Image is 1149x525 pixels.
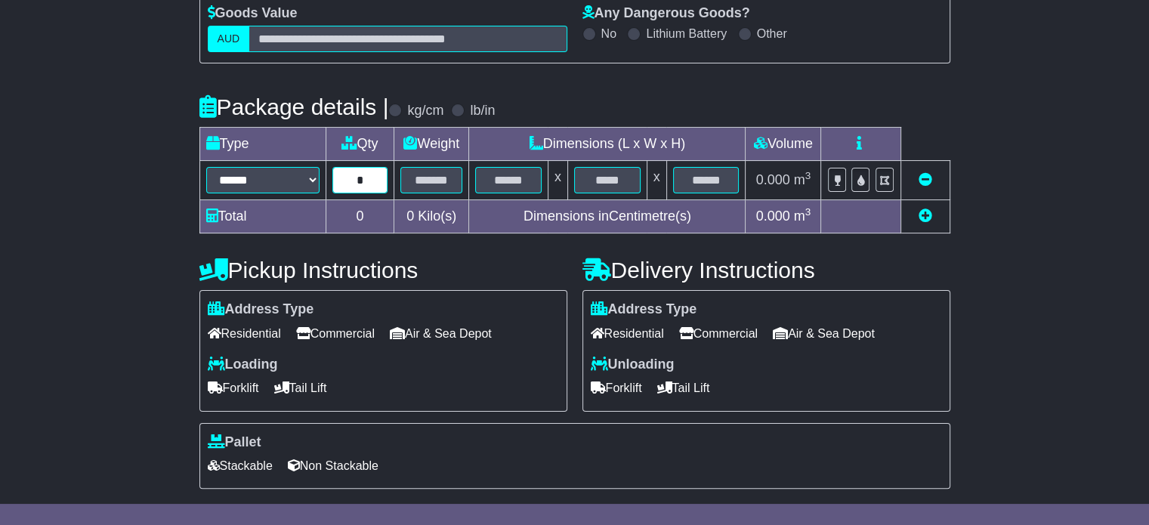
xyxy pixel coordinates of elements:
[756,208,790,224] span: 0.000
[679,322,758,345] span: Commercial
[199,128,326,161] td: Type
[794,172,811,187] span: m
[582,258,950,283] h4: Delivery Instructions
[601,26,616,41] label: No
[390,322,492,345] span: Air & Sea Depot
[647,161,666,200] td: x
[208,434,261,451] label: Pallet
[919,172,932,187] a: Remove this item
[199,258,567,283] h4: Pickup Instructions
[208,454,273,477] span: Stackable
[773,322,875,345] span: Air & Sea Depot
[274,376,327,400] span: Tail Lift
[591,376,642,400] span: Forklift
[805,206,811,218] sup: 3
[406,208,414,224] span: 0
[657,376,710,400] span: Tail Lift
[469,128,746,161] td: Dimensions (L x W x H)
[288,454,378,477] span: Non Stackable
[582,5,750,22] label: Any Dangerous Goods?
[208,322,281,345] span: Residential
[326,128,394,161] td: Qty
[394,128,469,161] td: Weight
[326,200,394,233] td: 0
[757,26,787,41] label: Other
[746,128,821,161] td: Volume
[208,376,259,400] span: Forklift
[805,170,811,181] sup: 3
[199,200,326,233] td: Total
[548,161,567,200] td: x
[208,357,278,373] label: Loading
[199,94,389,119] h4: Package details |
[208,5,298,22] label: Goods Value
[591,301,697,318] label: Address Type
[470,103,495,119] label: lb/in
[469,200,746,233] td: Dimensions in Centimetre(s)
[646,26,727,41] label: Lithium Battery
[394,200,469,233] td: Kilo(s)
[756,172,790,187] span: 0.000
[208,26,250,52] label: AUD
[794,208,811,224] span: m
[591,322,664,345] span: Residential
[919,208,932,224] a: Add new item
[208,301,314,318] label: Address Type
[296,322,375,345] span: Commercial
[591,357,675,373] label: Unloading
[407,103,443,119] label: kg/cm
